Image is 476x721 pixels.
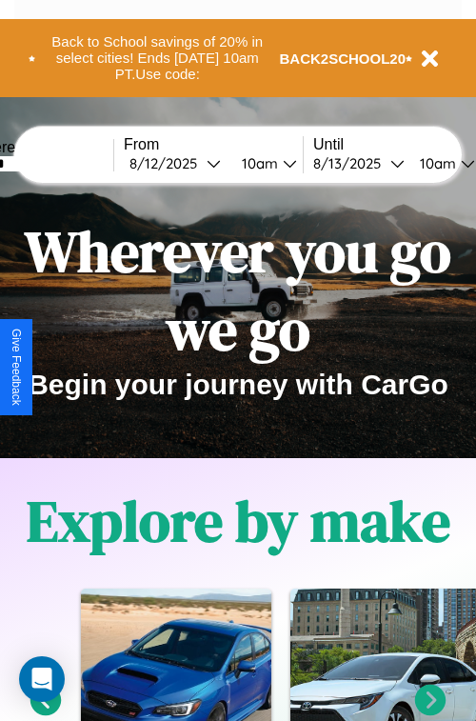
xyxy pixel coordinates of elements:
[10,329,23,406] div: Give Feedback
[124,153,227,173] button: 8/12/2025
[410,154,461,172] div: 10am
[27,482,450,560] h1: Explore by make
[313,154,390,172] div: 8 / 13 / 2025
[35,29,280,88] button: Back to School savings of 20% in select cities! Ends [DATE] 10am PT.Use code:
[232,154,283,172] div: 10am
[280,50,407,67] b: BACK2SCHOOL20
[124,136,303,153] label: From
[19,656,65,702] div: Open Intercom Messenger
[129,154,207,172] div: 8 / 12 / 2025
[227,153,303,173] button: 10am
